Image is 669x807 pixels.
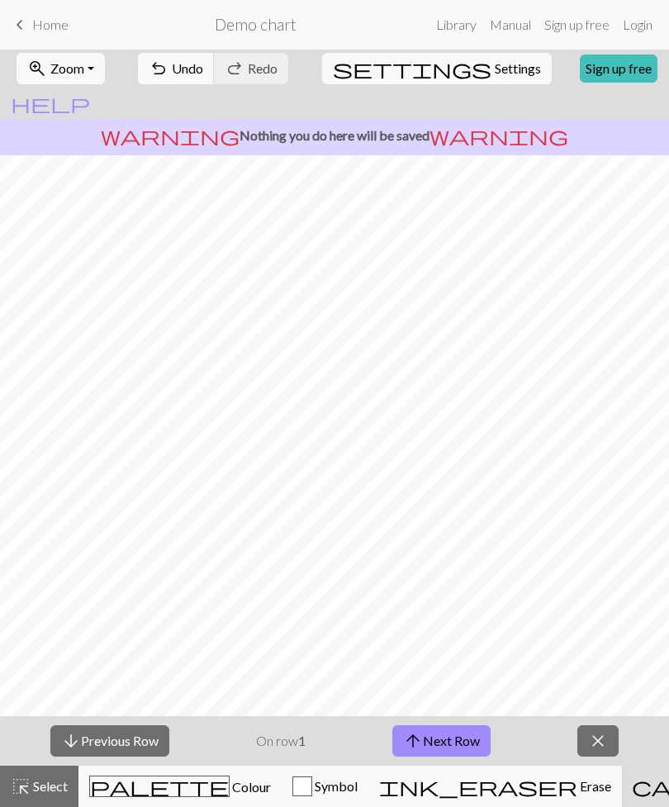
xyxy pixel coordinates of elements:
[616,8,659,41] a: Login
[61,729,81,752] span: arrow_downward
[138,53,215,84] button: Undo
[50,60,84,76] span: Zoom
[50,725,169,757] button: Previous Row
[298,733,306,748] strong: 1
[577,778,611,794] span: Erase
[78,766,282,807] button: Colour
[10,11,69,39] a: Home
[312,778,358,794] span: Symbol
[538,8,616,41] a: Sign up free
[483,8,538,41] a: Manual
[588,729,608,752] span: close
[149,57,168,80] span: undo
[429,8,483,41] a: Library
[495,59,541,78] span: Settings
[90,775,229,798] span: palette
[17,53,105,84] button: Zoom
[11,775,31,798] span: highlight_alt
[27,57,47,80] span: zoom_in
[7,126,662,145] p: Nothing you do here will be saved
[392,725,491,757] button: Next Row
[31,778,68,794] span: Select
[101,124,240,147] span: warning
[256,731,306,751] p: On row
[333,59,491,78] i: Settings
[429,124,568,147] span: warning
[580,55,657,83] a: Sign up free
[32,17,69,32] span: Home
[11,92,90,115] span: help
[333,57,491,80] span: settings
[322,53,552,84] button: SettingsSettings
[282,766,368,807] button: Symbol
[230,779,271,795] span: Colour
[368,766,622,807] button: Erase
[403,729,423,752] span: arrow_upward
[379,775,577,798] span: ink_eraser
[10,13,30,36] span: keyboard_arrow_left
[172,60,203,76] span: Undo
[215,15,297,34] h2: Demo chart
